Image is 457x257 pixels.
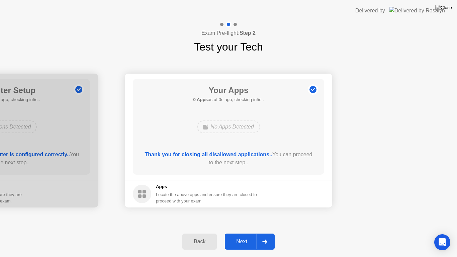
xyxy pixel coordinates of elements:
div: Next [227,239,257,245]
img: Delivered by Rosalyn [389,7,445,14]
div: No Apps Detected [197,120,260,133]
b: Step 2 [240,30,256,36]
button: Back [182,234,217,250]
b: 0 Apps [193,97,208,102]
button: Next [225,234,275,250]
h5: Apps [156,183,257,190]
div: Locate the above apps and ensure they are closed to proceed with your exam. [156,191,257,204]
div: Open Intercom Messenger [434,234,450,250]
div: Delivered by [355,7,385,15]
h5: as of 0s ago, checking in5s.. [193,96,264,103]
div: You can proceed to the next step.. [143,151,315,167]
h1: Your Apps [193,84,264,96]
div: Back [184,239,215,245]
img: Close [435,5,452,10]
b: Thank you for closing all disallowed applications.. [145,152,272,157]
h4: Exam Pre-flight: [201,29,256,37]
h1: Test your Tech [194,39,263,55]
